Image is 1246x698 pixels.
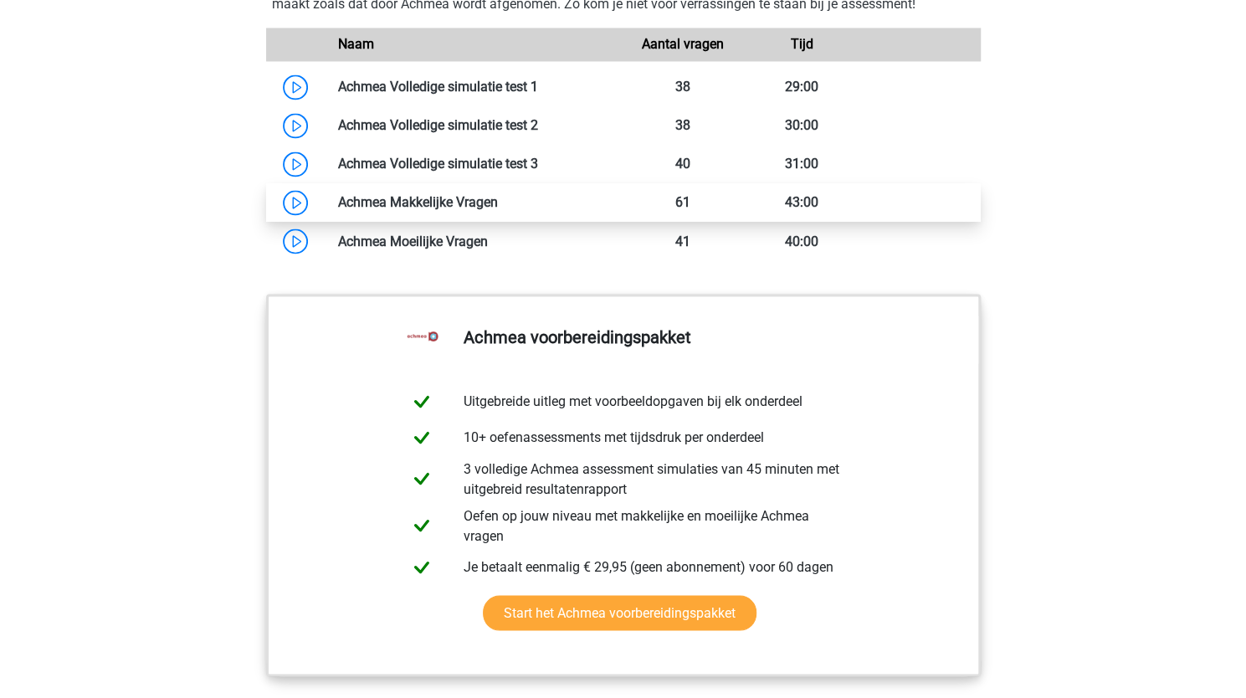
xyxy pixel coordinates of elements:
div: Achmea Makkelijke Vragen [326,192,623,213]
div: Achmea Volledige simulatie test 1 [326,77,623,97]
a: Start het Achmea voorbereidingspakket [483,595,756,630]
div: Aantal vragen [623,34,741,54]
div: Tijd [742,34,861,54]
div: Naam [326,34,623,54]
div: Achmea Volledige simulatie test 2 [326,115,623,136]
div: Achmea Moeilijke Vragen [326,231,623,251]
div: Achmea Volledige simulatie test 3 [326,154,623,174]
